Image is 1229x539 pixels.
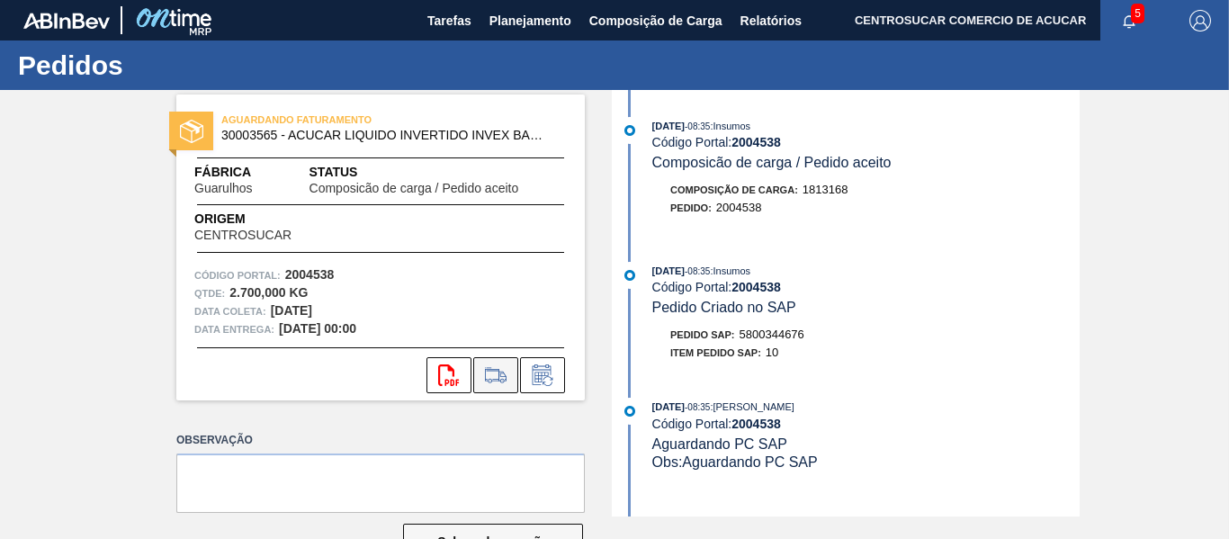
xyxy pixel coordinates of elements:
span: Aguardando PC SAP [652,436,787,452]
span: [DATE] [652,265,685,276]
span: - 08:35 [685,402,710,412]
span: - 08:35 [685,121,710,131]
strong: 2.700,000 KG [229,285,308,300]
span: 1813168 [803,183,848,196]
strong: 2004538 [285,267,335,282]
span: Origem [194,210,343,229]
span: Pedido : [670,202,712,213]
span: : [PERSON_NAME] [710,401,794,412]
h1: Pedidos [18,55,337,76]
div: Informar alteração no pedido [520,357,565,393]
img: status [180,120,203,143]
span: Data coleta: [194,302,266,320]
strong: 2004538 [731,135,781,149]
span: Qtde : [194,284,225,302]
img: atual [624,125,635,136]
strong: [DATE] 00:00 [279,321,356,336]
button: Notificações [1100,8,1158,33]
span: Composição de Carga [589,10,722,31]
span: 5800344676 [740,328,804,341]
div: Código Portal: [652,135,1080,149]
div: Ir para Composição de Carga [473,357,518,393]
span: - 08:35 [685,266,710,276]
span: Planejamento [489,10,571,31]
span: Composição de Carga : [670,184,798,195]
span: AGUARDANDO FATURAMENTO [221,111,473,129]
span: : Insumos [710,265,750,276]
div: Código Portal: [652,280,1080,294]
span: : Insumos [710,121,750,131]
strong: [DATE] [271,303,312,318]
div: Abrir arquivo PDF [426,357,471,393]
span: Composicão de carga / Pedido aceito [652,155,892,170]
span: Obs: Aguardando PC SAP [652,454,818,470]
span: Código Portal: [194,266,281,284]
span: Data entrega: [194,320,274,338]
span: Guarulhos [194,182,253,195]
span: 10 [766,346,778,359]
span: Fábrica [194,163,309,182]
span: Composicão de carga / Pedido aceito [309,182,519,195]
img: Logout [1189,10,1211,31]
span: 2004538 [716,201,762,214]
img: TNhmsLtSVTkK8tSr43FrP2fwEKptu5GPRR3wAAAABJRU5ErkJggg== [23,13,110,29]
span: CENTROSUCAR [194,229,292,242]
span: 5 [1131,4,1144,23]
strong: 2004538 [731,280,781,294]
label: Observação [176,427,585,454]
div: Código Portal: [652,417,1080,431]
img: atual [624,270,635,281]
span: Pedido Criado no SAP [652,300,796,315]
span: Relatórios [740,10,802,31]
strong: 2004538 [731,417,781,431]
span: 30003565 - ACUCAR LIQUIDO INVERTIDO INVEX BAG INBOX [221,129,548,142]
span: [DATE] [652,401,685,412]
img: atual [624,406,635,417]
span: [DATE] [652,121,685,131]
span: Pedido SAP: [670,329,735,340]
span: Tarefas [427,10,471,31]
span: Status [309,163,567,182]
span: Item pedido SAP: [670,347,761,358]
